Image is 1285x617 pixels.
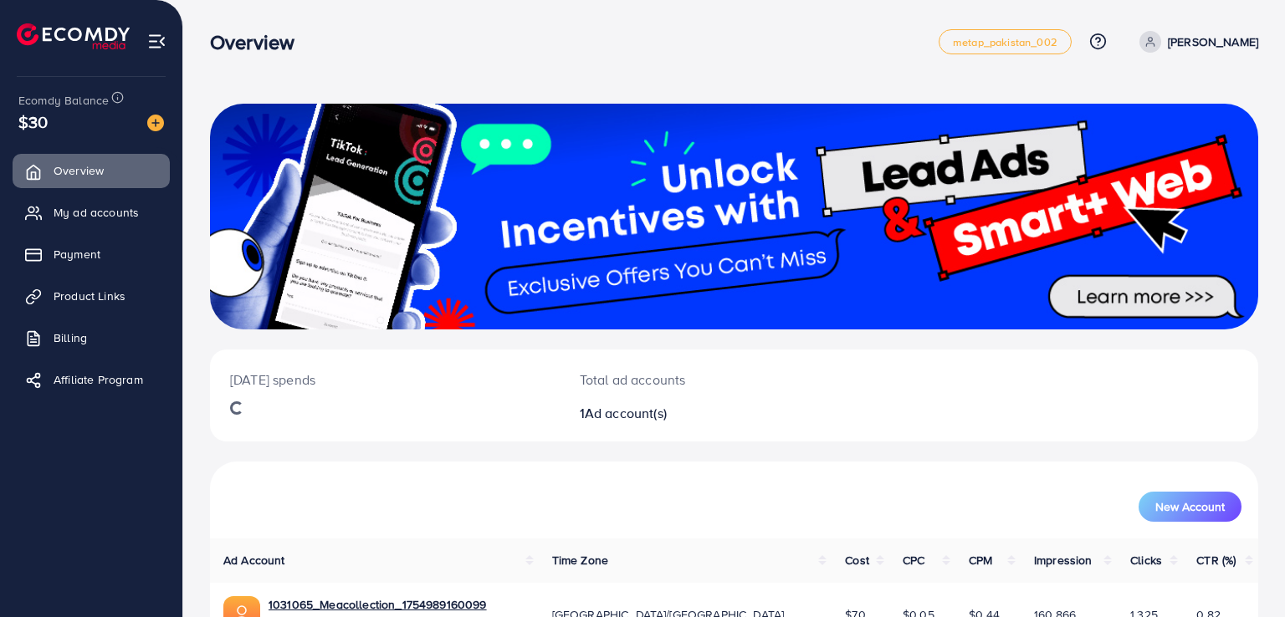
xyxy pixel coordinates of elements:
p: [DATE] spends [230,370,540,390]
span: Impression [1034,552,1093,569]
span: Payment [54,246,100,263]
img: logo [17,23,130,49]
a: Overview [13,154,170,187]
span: Cost [845,552,869,569]
span: metap_pakistan_002 [953,37,1057,48]
a: metap_pakistan_002 [939,29,1072,54]
span: Ad account(s) [585,404,667,422]
a: Affiliate Program [13,363,170,396]
a: 1031065_Meacollection_1754989160099 [269,596,487,613]
button: New Account [1139,492,1241,522]
span: Overview [54,162,104,179]
span: CPC [903,552,924,569]
img: menu [147,32,166,51]
span: Product Links [54,288,125,304]
h2: 1 [580,405,801,421]
a: Payment [13,237,170,271]
span: My ad accounts [54,204,139,221]
h3: Overview [210,30,308,54]
a: Product Links [13,279,170,313]
a: My ad accounts [13,196,170,229]
span: CTR (%) [1196,552,1236,569]
span: Time Zone [552,552,608,569]
span: Clicks [1130,552,1162,569]
span: Ad Account [223,552,285,569]
p: Total ad accounts [580,370,801,390]
p: [PERSON_NAME] [1168,32,1258,52]
span: New Account [1155,501,1225,512]
a: Billing [13,321,170,354]
a: [PERSON_NAME] [1133,31,1258,53]
span: $30 [18,110,48,134]
span: Affiliate Program [54,371,143,388]
span: Billing [54,329,87,346]
span: CPM [969,552,992,569]
img: image [147,115,164,131]
span: Ecomdy Balance [18,92,109,109]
